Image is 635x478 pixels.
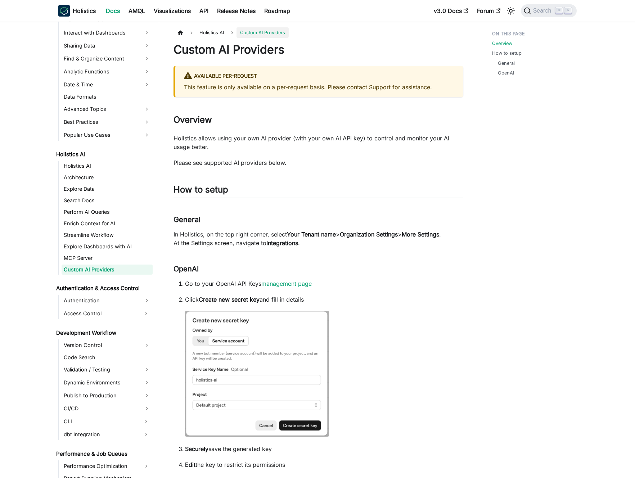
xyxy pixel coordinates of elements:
a: Sharing Data [62,40,153,51]
a: Home page [174,27,187,38]
a: Interact with Dashboards [62,27,153,39]
a: CI/CD [62,403,153,414]
button: Search (Command+K) [521,4,577,17]
a: Validation / Testing [62,364,153,375]
button: Expand sidebar category 'Performance Optimization' [140,460,153,472]
span: Custom AI Providers [237,27,289,38]
h3: General [174,215,463,224]
p: Go to your OpenAI API Keys [185,279,463,288]
span: Holistics AI [196,27,228,38]
h3: OpenAI [174,265,463,274]
p: the key to restrict its permissions [185,460,463,469]
a: CLI [62,416,140,427]
a: HolisticsHolistics [58,5,96,17]
a: Release Notes [213,5,260,17]
strong: Edit [185,461,195,468]
strong: Create new secret key [199,296,260,303]
a: Analytic Functions [62,66,153,77]
a: Code Search [62,352,153,362]
a: Data Formats [62,92,153,102]
strong: Integrations [266,239,298,247]
a: Overview [492,40,512,47]
b: Holistics [73,6,96,15]
a: dbt Integration [62,429,140,440]
button: Expand sidebar category 'CLI' [140,416,153,427]
a: Enrich Context for AI [62,218,153,229]
kbd: K [564,7,572,14]
a: Popular Use Cases [62,129,153,141]
a: General [498,60,515,67]
a: Explore Dashboards with AI [62,242,153,252]
a: Streamline Workflow [62,230,153,240]
a: Holistics AI [62,161,153,171]
a: Authentication [62,295,153,306]
strong: Securely [185,445,208,452]
button: Switch between dark and light mode (currently light mode) [505,5,517,17]
a: Architecture [62,172,153,182]
a: Explore Data [62,184,153,194]
a: Access Control [62,308,140,319]
a: v3.0 Docs [429,5,473,17]
p: This feature is only available on a per-request basis. Please contact Support for assistance. [184,83,455,91]
p: save the generated key [185,445,463,453]
a: Advanced Topics [62,103,153,115]
p: Holistics allows using your own AI provider (with your own AI API key) to control and monitor you... [174,134,463,151]
h2: How to setup [174,184,463,198]
a: MCP Server [62,253,153,263]
a: Date & Time [62,79,153,90]
p: Click and fill in details [185,295,463,304]
a: Forum [473,5,505,17]
button: Expand sidebar category 'dbt Integration' [140,429,153,440]
a: management page [261,280,312,287]
a: Visualizations [149,5,195,17]
p: In Holistics, on the top right corner, select > > . At the Settings screen, navigate to . [174,230,463,247]
p: Please see supported AI providers below. [174,158,463,167]
a: Dynamic Environments [62,377,153,388]
strong: More Settings [402,231,439,238]
strong: Your Tenant name [287,231,336,238]
a: Holistics AI [54,149,153,159]
kbd: ⌘ [555,7,563,14]
div: Available per-request [184,72,455,81]
a: Search Docs [62,195,153,206]
a: Performance & Job Queues [54,449,153,459]
strong: Organization Settings [340,231,398,238]
a: Docs [102,5,124,17]
a: Version Control [62,339,153,351]
img: Holistics [58,5,70,17]
a: Publish to Production [62,390,153,401]
a: Authentication & Access Control [54,283,153,293]
a: Custom AI Providers [62,265,153,275]
a: OpenAI [498,69,514,76]
a: Best Practices [62,116,153,128]
h1: Custom AI Providers [174,42,463,57]
a: Find & Organize Content [62,53,153,64]
h2: Overview [174,114,463,128]
a: Roadmap [260,5,294,17]
a: AMQL [124,5,149,17]
a: API [195,5,213,17]
button: Expand sidebar category 'Access Control' [140,308,153,319]
a: Performance Optimization [62,460,140,472]
span: Search [531,8,556,14]
a: How to setup [492,50,522,57]
a: Development Workflow [54,328,153,338]
img: ai-openai-new-key [185,311,329,437]
nav: Breadcrumbs [174,27,463,38]
nav: Docs sidebar [51,22,159,478]
a: Perform AI Queries [62,207,153,217]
